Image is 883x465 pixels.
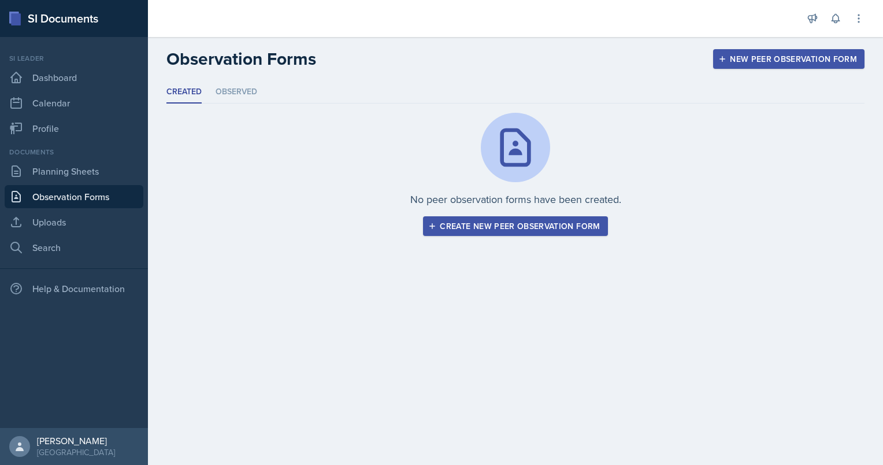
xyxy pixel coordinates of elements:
a: Calendar [5,91,143,115]
li: Created [166,81,202,104]
div: [GEOGRAPHIC_DATA] [37,446,115,458]
li: Observed [216,81,257,104]
div: Help & Documentation [5,277,143,300]
button: New Peer Observation Form [713,49,865,69]
div: Documents [5,147,143,157]
div: Create new peer observation form [431,222,600,231]
a: Planning Sheets [5,160,143,183]
a: Search [5,236,143,259]
a: Uploads [5,211,143,234]
div: Si leader [5,53,143,64]
button: Create new peer observation form [423,216,607,236]
a: Observation Forms [5,185,143,208]
a: Dashboard [5,66,143,89]
h2: Observation Forms [166,49,316,69]
div: [PERSON_NAME] [37,435,115,446]
p: No peer observation forms have been created. [410,191,621,207]
div: New Peer Observation Form [721,54,857,64]
a: Profile [5,117,143,140]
